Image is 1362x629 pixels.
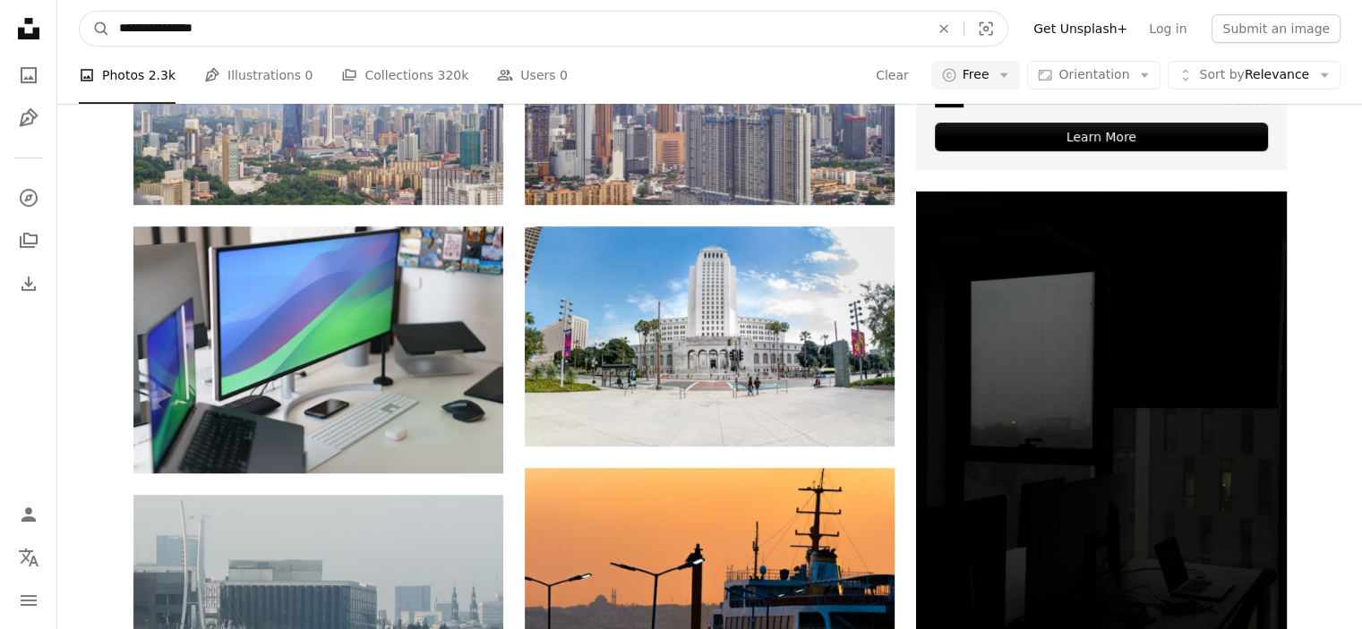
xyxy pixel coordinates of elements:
a: Download History [11,266,47,302]
a: a desk with a computer monitor, keyboard and mouse [133,341,503,357]
a: Illustrations [11,100,47,136]
a: Users 0 [497,47,568,104]
button: Menu [11,582,47,618]
span: 320k [437,65,468,85]
a: Photos [11,57,47,93]
span: Relevance [1199,66,1309,84]
button: Clear [875,61,910,89]
a: a dark room with a laptop and a monitor [916,429,1286,446]
a: A sailboat in a body of water with a city in the background [133,609,503,625]
div: Learn More [935,123,1267,151]
a: Illustrations 0 [204,47,313,104]
a: Log in / Sign up [11,497,47,532]
button: Search Unsplash [80,12,110,46]
a: Get Unsplash+ [1023,14,1138,43]
button: Orientation [1027,61,1161,89]
button: Free [931,61,1021,89]
span: Orientation [1058,67,1129,81]
a: Log in [1138,14,1197,43]
button: Language [11,540,47,575]
a: Home — Unsplash [11,11,47,50]
span: Free [963,66,989,84]
span: 0 [305,65,313,85]
span: Sort by [1199,67,1244,81]
form: Find visuals sitewide [79,11,1008,47]
button: Submit an image [1212,14,1341,43]
img: people walking on park near white concrete building during daytime [525,226,895,446]
button: Visual search [964,12,1007,46]
button: Clear [924,12,964,46]
a: people walking on park near white concrete building during daytime [525,328,895,344]
img: a desk with a computer monitor, keyboard and mouse [133,226,503,473]
button: Sort byRelevance [1168,61,1341,89]
a: Explore [11,180,47,216]
span: 0 [560,65,568,85]
a: Collections 320k [341,47,468,104]
a: a boat that is sitting in the water [525,582,895,599]
a: Collections [11,223,47,259]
